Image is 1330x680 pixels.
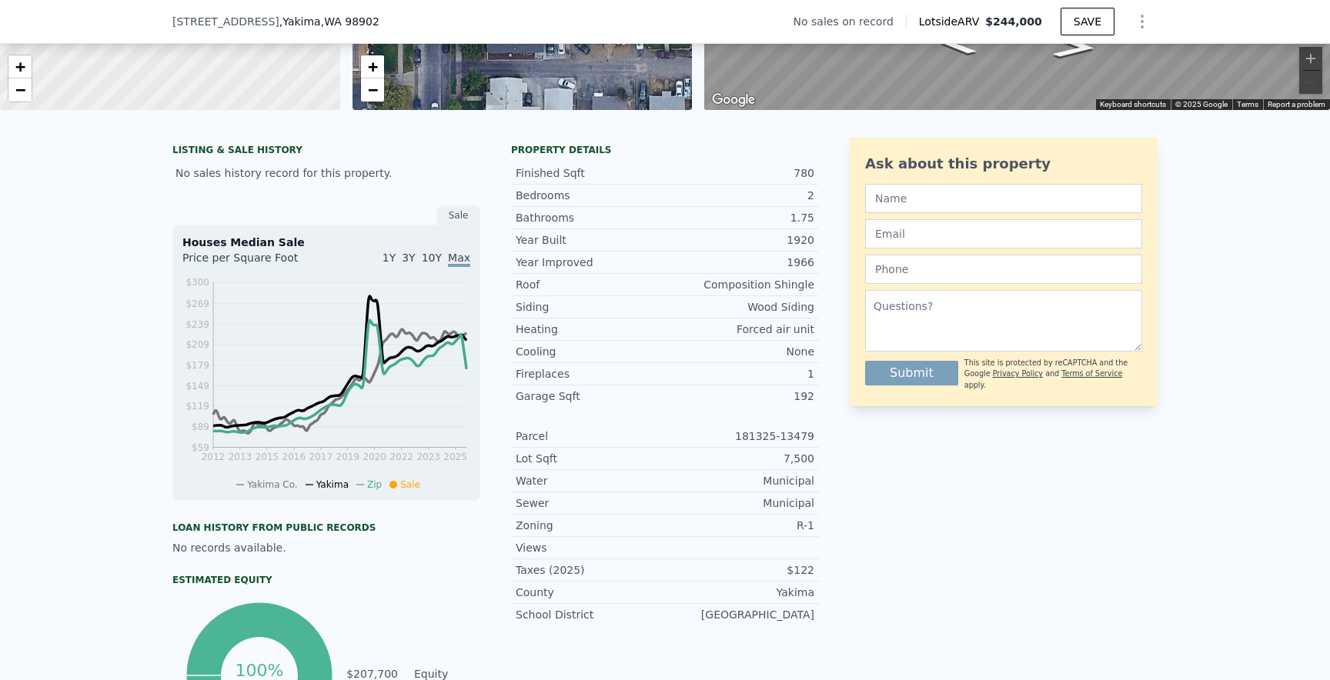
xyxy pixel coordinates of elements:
[367,479,382,490] span: Zip
[437,205,480,225] div: Sale
[172,144,480,159] div: LISTING & SALE HISTORY
[229,452,252,462] tspan: 2013
[1100,99,1166,110] button: Keyboard shortcuts
[516,322,665,337] div: Heating
[1299,47,1322,70] button: Zoom in
[665,607,814,622] div: [GEOGRAPHIC_DATA]
[794,14,906,29] div: No sales on record
[1237,100,1258,108] a: Terms (opens in new tab)
[516,165,665,181] div: Finished Sqft
[665,495,814,511] div: Municipal
[665,165,814,181] div: 780
[185,277,209,288] tspan: $300
[361,78,384,102] a: Zoom out
[389,452,413,462] tspan: 2022
[1299,71,1322,94] button: Zoom out
[15,57,25,76] span: +
[516,255,665,270] div: Year Improved
[321,15,379,28] span: , WA 98902
[363,452,386,462] tspan: 2020
[516,495,665,511] div: Sewer
[448,252,470,267] span: Max
[1061,8,1114,35] button: SAVE
[516,232,665,248] div: Year Built
[665,585,814,600] div: Yakima
[665,277,814,292] div: Composition Shingle
[665,344,814,359] div: None
[192,422,209,432] tspan: $89
[516,562,665,578] div: Taxes (2025)
[665,518,814,533] div: R-1
[516,188,665,203] div: Bedrooms
[185,401,209,412] tspan: $119
[361,55,384,78] a: Zoom in
[235,661,283,680] tspan: 100%
[172,159,480,187] div: No sales history record for this property.
[516,428,665,444] div: Parcel
[708,90,759,110] a: Open this area in Google Maps (opens a new window)
[516,585,665,600] div: County
[309,452,333,462] tspan: 2017
[8,78,32,102] a: Zoom out
[367,57,377,76] span: +
[665,232,814,248] div: 1920
[665,451,814,466] div: 7,500
[865,184,1142,213] input: Name
[172,522,480,534] div: Loan history from public records
[8,55,32,78] a: Zoom in
[865,219,1142,248] input: Email
[1061,369,1122,378] a: Terms of Service
[516,210,665,225] div: Bathrooms
[247,479,298,490] span: Yakima Co.
[185,381,209,392] tspan: $149
[665,473,814,488] div: Municipal
[919,14,985,29] span: Lotside ARV
[985,15,1042,28] span: $244,000
[516,473,665,488] div: Water
[336,452,360,462] tspan: 2019
[422,252,442,264] span: 10Y
[192,442,209,453] tspan: $59
[516,540,665,555] div: Views
[400,479,420,490] span: Sale
[665,210,814,225] div: 1.75
[665,255,814,270] div: 1966
[172,574,480,586] div: Estimated Equity
[516,518,665,533] div: Zoning
[316,479,349,490] span: Yakima
[402,252,415,264] span: 3Y
[516,344,665,359] div: Cooling
[1175,100,1228,108] span: © 2025 Google
[15,80,25,99] span: −
[865,361,958,385] button: Submit
[185,298,209,309] tspan: $269
[516,299,665,315] div: Siding
[383,252,396,264] span: 1Y
[202,452,226,462] tspan: 2012
[256,452,279,462] tspan: 2015
[185,360,209,371] tspan: $179
[185,339,209,350] tspan: $209
[516,451,665,466] div: Lot Sqft
[516,607,665,622] div: School District
[185,319,209,330] tspan: $239
[665,299,814,315] div: Wood Siding
[665,428,814,444] div: 181325-13479
[993,369,1043,378] a: Privacy Policy
[964,358,1142,391] div: This site is protected by reCAPTCHA and the Google and apply.
[665,388,814,404] div: 192
[708,90,759,110] img: Google
[172,14,279,29] span: [STREET_ADDRESS]
[172,540,480,555] div: No records available.
[516,366,665,382] div: Fireplaces
[665,322,814,337] div: Forced air unit
[182,250,326,275] div: Price per Square Foot
[865,153,1142,175] div: Ask about this property
[1035,32,1114,63] path: Go South, S 9th Ave
[516,388,665,404] div: Garage Sqft
[443,452,467,462] tspan: 2025
[511,144,819,156] div: Property details
[1268,100,1325,108] a: Report a problem
[665,366,814,382] div: 1
[282,452,306,462] tspan: 2016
